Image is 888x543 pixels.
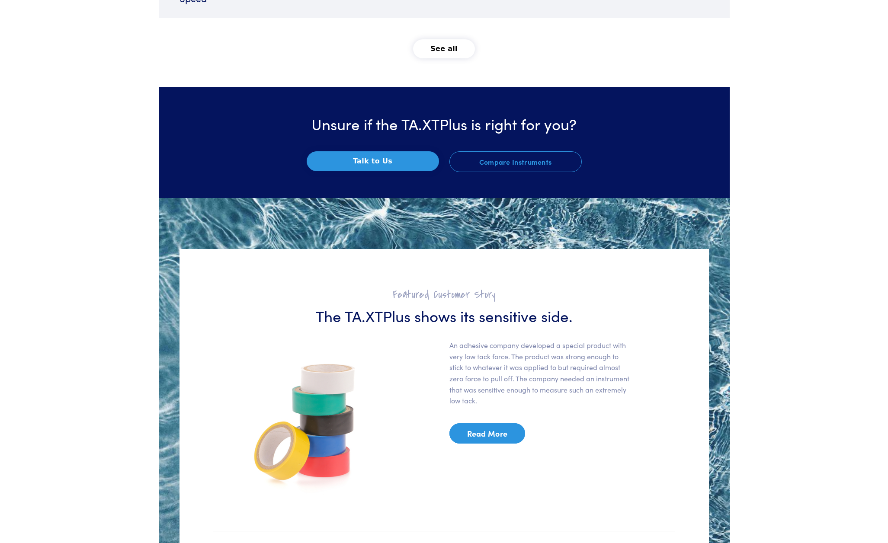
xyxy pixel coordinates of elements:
a: Read More [449,423,526,444]
h3: Unsure if the TA.XTPlus is right for you? [164,113,725,134]
a: Compare Instruments [449,151,582,172]
img: adhesive.jpg [218,340,401,496]
p: An adhesive company developed a special product with very low tack force. The product was strong ... [449,340,632,420]
button: See all [413,39,475,58]
h2: Featured Customer Story [218,288,670,301]
button: Talk to Us [307,151,439,171]
h3: The TA.XTPlus shows its sensitive side. [218,305,670,326]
